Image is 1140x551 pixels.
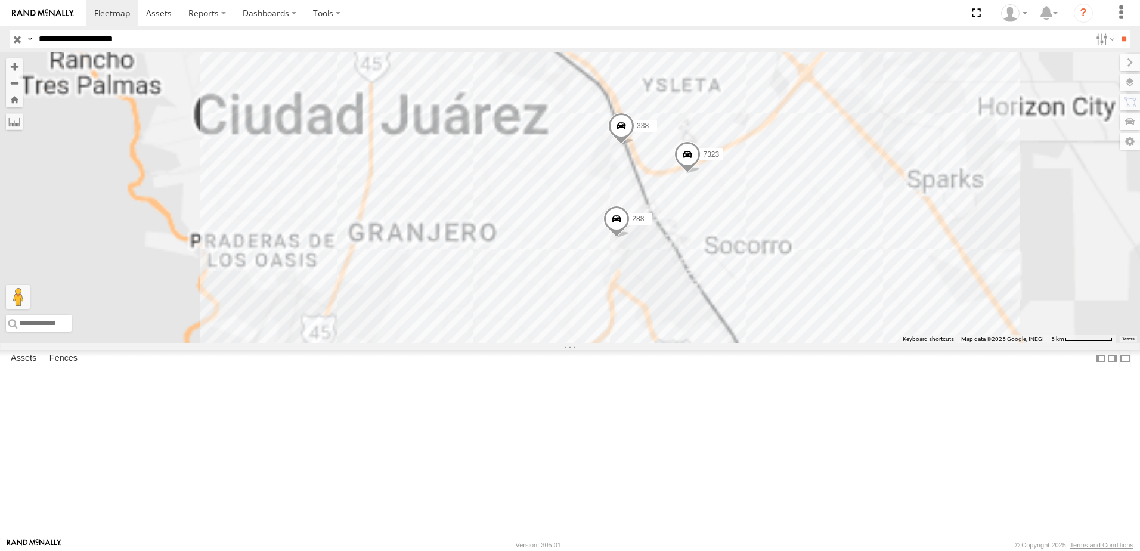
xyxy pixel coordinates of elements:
label: Dock Summary Table to the Right [1107,350,1119,367]
span: 5 km [1051,336,1064,342]
button: Zoom in [6,58,23,75]
div: © Copyright 2025 - [1015,541,1133,549]
i: ? [1074,4,1093,23]
a: Terms and Conditions [1070,541,1133,549]
button: Zoom Home [6,91,23,107]
span: 288 [632,215,644,223]
span: 338 [637,122,649,130]
img: rand-logo.svg [12,9,74,17]
span: 7323 [703,150,719,159]
label: Hide Summary Table [1119,350,1131,367]
label: Dock Summary Table to the Left [1095,350,1107,367]
label: Map Settings [1120,133,1140,150]
label: Search Query [25,30,35,48]
a: Visit our Website [7,539,61,551]
button: Keyboard shortcuts [903,335,954,343]
button: Drag Pegman onto the map to open Street View [6,285,30,309]
div: Version: 305.01 [516,541,561,549]
span: Map data ©2025 Google, INEGI [961,336,1044,342]
label: Assets [5,350,42,367]
button: Map Scale: 5 km per 77 pixels [1048,335,1116,343]
a: Terms [1122,337,1135,342]
label: Fences [44,350,83,367]
div: omar hernandez [997,4,1031,22]
label: Measure [6,113,23,130]
label: Search Filter Options [1091,30,1117,48]
button: Zoom out [6,75,23,91]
